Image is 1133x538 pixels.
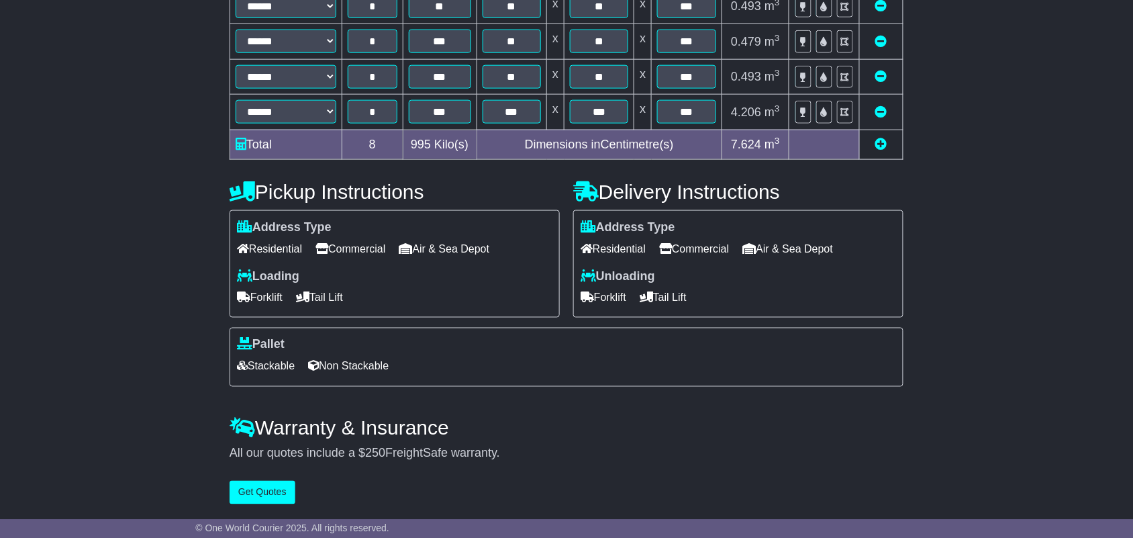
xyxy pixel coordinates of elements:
[230,130,342,159] td: Total
[659,238,729,259] span: Commercial
[296,287,343,308] span: Tail Lift
[640,287,687,308] span: Tail Lift
[765,138,780,151] span: m
[365,447,385,460] span: 250
[237,338,285,353] label: Pallet
[477,130,722,159] td: Dimensions in Centimetre(s)
[775,33,780,43] sup: 3
[547,95,564,130] td: x
[775,136,780,146] sup: 3
[581,269,655,284] label: Unloading
[634,95,652,130] td: x
[875,138,887,151] a: Add new item
[875,105,887,119] a: Remove this item
[765,105,780,119] span: m
[743,238,834,259] span: Air & Sea Depot
[237,287,283,308] span: Forklift
[237,356,295,377] span: Stackable
[875,70,887,83] a: Remove this item
[765,70,780,83] span: m
[581,220,675,235] label: Address Type
[547,24,564,59] td: x
[195,523,389,533] span: © One World Courier 2025. All rights reserved.
[875,35,887,48] a: Remove this item
[315,238,385,259] span: Commercial
[230,417,903,439] h4: Warranty & Insurance
[308,356,389,377] span: Non Stackable
[731,70,761,83] span: 0.493
[581,238,646,259] span: Residential
[775,68,780,78] sup: 3
[237,220,332,235] label: Address Type
[230,481,295,504] button: Get Quotes
[230,447,903,461] div: All our quotes include a $ FreightSafe warranty.
[399,238,490,259] span: Air & Sea Depot
[581,287,626,308] span: Forklift
[237,238,302,259] span: Residential
[765,35,780,48] span: m
[731,35,761,48] span: 0.479
[403,130,477,159] td: Kilo(s)
[411,138,431,151] span: 995
[230,181,560,203] h4: Pickup Instructions
[547,59,564,94] td: x
[634,59,652,94] td: x
[634,24,652,59] td: x
[731,105,761,119] span: 4.206
[342,130,403,159] td: 8
[731,138,761,151] span: 7.624
[573,181,903,203] h4: Delivery Instructions
[775,103,780,114] sup: 3
[237,269,299,284] label: Loading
